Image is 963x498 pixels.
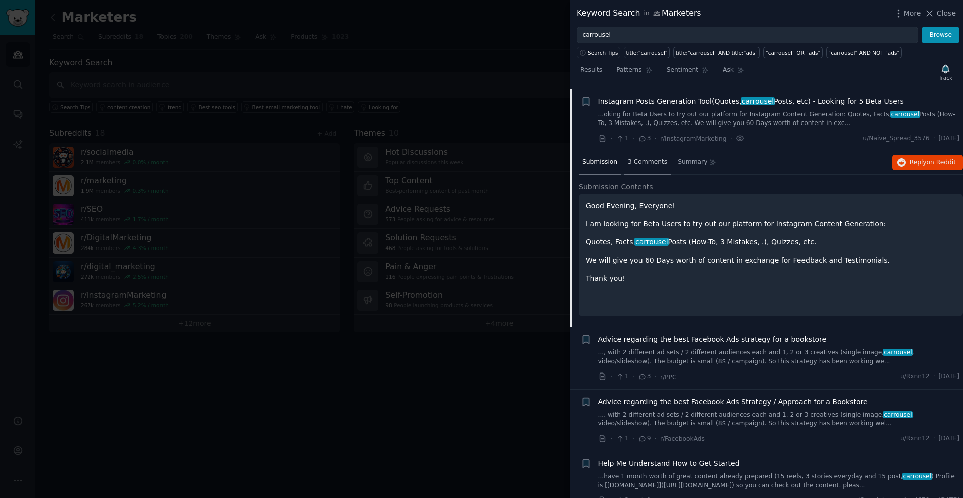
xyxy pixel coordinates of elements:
span: on Reddit [927,159,956,166]
span: · [632,433,634,444]
span: carrousel [902,473,932,480]
span: r/PPC [660,374,677,381]
div: "carrousel" AND NOT "ads" [828,49,899,56]
div: title:"carrousel" [626,49,668,56]
span: Instagram Posts Generation Tool(Quotes, Posts, etc) - Looking for 5 Beta Users [598,96,904,107]
a: Sentiment [663,62,712,83]
span: 9 [638,434,651,443]
span: Submission [582,158,617,167]
span: · [655,133,657,144]
span: 1 [616,134,628,143]
p: Good Evening, Everyone! [586,201,956,211]
button: Close [924,8,956,19]
span: 3 Comments [628,158,667,167]
span: 1 [616,434,628,443]
a: "carrousel" OR "ads" [763,47,822,58]
span: u/Rxnn12 [900,372,930,381]
a: title:"carrousel" AND title:"ads" [673,47,760,58]
div: Keyword Search Marketers [577,7,701,20]
span: More [904,8,921,19]
a: "carrousel" AND NOT "ads" [826,47,902,58]
span: [DATE] [939,434,959,443]
span: · [632,133,634,144]
span: 3 [638,372,651,381]
a: Advice regarding the best Facebook Ads strategy for a bookstore [598,334,827,345]
button: Browse [922,27,959,44]
p: Quotes, Facts, Posts (How-To, 3 Mistakes, .), Quizzes, etc. [586,237,956,247]
span: carrousel [883,411,913,418]
span: Results [580,66,602,75]
span: [DATE] [939,134,959,143]
a: ...have 1 month worth of great content already prepared (15 reels, 3 stories everyday and 15 post... [598,472,960,490]
a: Patterns [613,62,656,83]
span: carrousel [890,111,920,118]
a: Advice regarding the best Facebook Ads Strategy / Approach for a Bookstore [598,397,868,407]
span: carrousel [741,97,775,105]
a: title:"carrousel" [624,47,670,58]
span: Search Tips [588,49,618,56]
input: Try a keyword related to your business [577,27,918,44]
a: Help Me Understand How to Get Started [598,458,740,469]
span: · [610,133,612,144]
span: Ask [723,66,734,75]
span: carrousel [883,349,913,356]
span: Reply [910,158,956,167]
span: · [933,434,935,443]
span: · [610,371,612,382]
span: · [655,433,657,444]
span: Patterns [616,66,641,75]
a: Results [577,62,606,83]
span: · [610,433,612,444]
a: ..., with 2 different ad sets / 2 different audiences each and 1, 2 or 3 creatives (single image,... [598,348,960,366]
p: I am looking for Beta Users to try out our platform for Instagram Content Generation: [586,219,956,229]
span: carrousel [634,238,669,246]
a: Instagram Posts Generation Tool(Quotes,carrouselPosts, etc) - Looking for 5 Beta Users [598,96,904,107]
span: in [644,9,649,18]
span: 1 [616,372,628,381]
p: Thank you! [586,273,956,284]
span: Summary [678,158,707,167]
span: [DATE] [939,372,959,381]
span: · [632,371,634,382]
span: u/Rxnn12 [900,434,930,443]
span: r/FacebookAds [660,435,705,442]
p: ​ [586,291,956,302]
span: · [730,133,732,144]
span: · [933,134,935,143]
span: · [655,371,657,382]
a: ...oking for Beta Users to try out our platform for Instagram Content Generation: Quotes, Facts,c... [598,110,960,128]
span: u/Naive_Spread_3576 [863,134,929,143]
span: Sentiment [667,66,698,75]
span: 3 [638,134,651,143]
span: Submission Contents [579,182,653,192]
span: r/InstagramMarketing [660,135,727,142]
button: More [893,8,921,19]
button: Track [935,62,956,83]
div: title:"carrousel" AND title:"ads" [676,49,758,56]
a: ..., with 2 different ad sets / 2 different audiences each and 1, 2 or 3 creatives (single image,... [598,411,960,428]
p: We will give you 60 Days worth of content in exchange for Feedback and Testimonials. [586,255,956,266]
span: Close [937,8,956,19]
button: Replyon Reddit [892,155,963,171]
div: "carrousel" OR "ads" [766,49,820,56]
a: Ask [719,62,748,83]
button: Search Tips [577,47,620,58]
div: Track [939,74,952,81]
span: · [933,372,935,381]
